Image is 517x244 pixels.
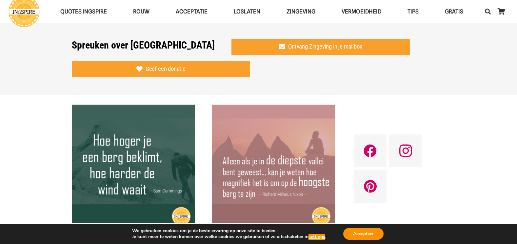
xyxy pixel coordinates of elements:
[132,234,326,240] p: Je kunt meer te weten komen over welke cookies we gebruiken of ze uitschakelen in .
[72,105,195,228] a: Hoe hoger je een berg beklimt hoe harder de wint waait
[273,3,328,20] a: ZingevingZingeving Menu
[221,3,273,20] a: LoslatenLoslaten Menu
[288,43,362,51] span: Ontvang Zingeving in je mailbox
[481,3,494,20] a: Zoeken
[328,3,394,20] a: VERMOEIDHEIDVERMOEIDHEID Menu
[445,8,463,15] span: GRATIS
[287,8,315,15] span: Zingeving
[120,3,163,20] a: ROUWROUW Menu
[212,105,335,228] img: Alleen als je in de diepste vallei bent geweest - spreuken op ingspire over veerkracht
[234,8,260,15] span: Loslaten
[72,39,215,51] h1: Spreuken over [GEOGRAPHIC_DATA]
[72,61,250,77] a: Geef een donatie
[394,3,432,20] a: TIPSTIPS Menu
[60,8,107,15] span: QUOTES INGSPIRE
[231,39,410,55] a: Ontvang Zingeving in je mailbox
[146,66,186,73] span: Geef een donatie
[212,105,335,228] a: Citaat Nixon – Alleen als je in de diepste vallei bent geweest, kan je weten hoe magnifiek..
[432,3,476,20] a: GRATISGRATIS Menu
[343,228,384,240] button: Accepteer
[354,134,387,167] a: Facebook
[72,105,195,228] img: Hoe hoger je een berg beklimt hoe harder de wind waait - Sam Cummings
[354,170,387,203] a: Pinterest
[308,234,325,240] button: settings
[389,134,422,167] a: Instagram
[133,8,149,15] span: ROUW
[342,8,381,15] span: VERMOEIDHEID
[408,8,419,15] span: TIPS
[163,3,221,20] a: AcceptatieAcceptatie Menu
[47,3,120,20] a: QUOTES INGSPIREQUOTES INGSPIRE Menu
[176,8,208,15] span: Acceptatie
[132,228,326,234] p: We gebruiken cookies om je de beste ervaring op onze site te bieden.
